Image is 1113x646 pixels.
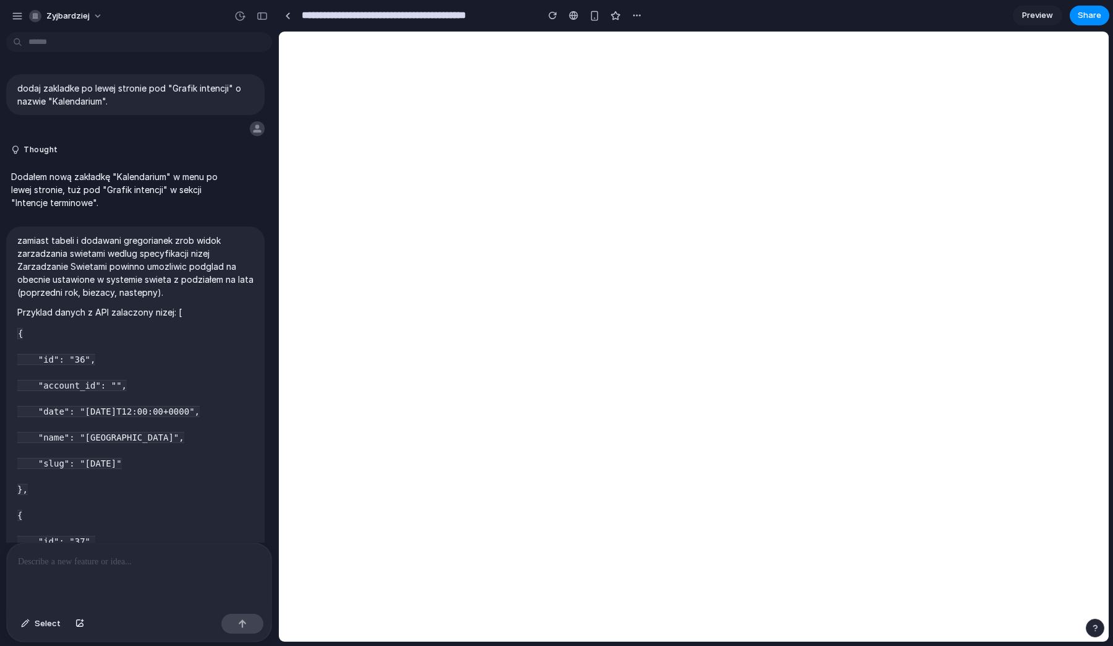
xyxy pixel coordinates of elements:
[46,10,90,22] span: zyjbardziej
[1078,9,1101,22] span: Share
[17,82,254,108] p: dodaj zakladke po lewej stronie pod "Grafik intencji" o nazwie "Kalendarium".
[17,306,254,319] p: Przyklad danych z API zalaczony nizej: [
[1022,9,1053,22] span: Preview
[17,234,254,299] p: zamiast tabeli i dodawani gregorianek zrob widok zarzadzania swietami wedlug specyfikacji nizej Z...
[1013,6,1062,25] a: Preview
[1070,6,1109,25] button: Share
[24,6,109,26] button: zyjbardziej
[15,614,67,634] button: Select
[35,618,61,630] span: Select
[11,170,218,209] p: Dodałem nową zakładkę "Kalendarium" w menu po lewej stronie, tuż pod "Grafik intencji" w sekcji "...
